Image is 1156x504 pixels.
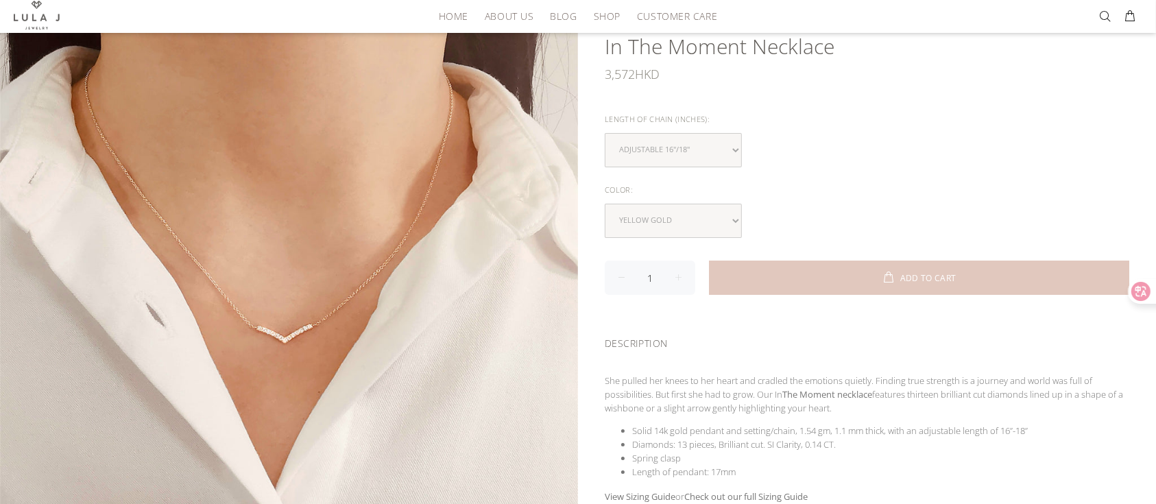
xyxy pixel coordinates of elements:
[637,11,717,21] span: CUSTOMER CARE
[605,490,1129,503] p: or
[684,490,808,503] a: Check out our full Sizing Guide
[900,274,956,283] span: ADD TO CART
[632,437,1129,451] li: Diamonds: 13 pieces, Brilliant cut. SI Clarity, 0.14 CT.
[550,11,577,21] span: BLOG
[477,5,542,27] a: ABOUT US
[605,33,1129,60] h1: In The Moment necklace
[632,424,1129,437] li: Solid 14k gold pendant and setting/chain, 1.54 gm, 1.1 mm thick, with an adjustable length of 16”...
[605,60,635,88] span: 3,572
[605,374,1129,415] p: She pulled her knees to her heart and cradled the emotions quietly. Finding true strength is a jo...
[431,5,477,27] a: HOME
[629,5,717,27] a: CUSTOMER CARE
[586,5,629,27] a: SHOP
[605,320,1129,363] div: DESCRIPTION
[485,11,533,21] span: ABOUT US
[632,465,1129,479] li: Length of pendant: 17mm
[632,451,1129,465] li: Spring clasp
[605,181,1129,199] div: Color:
[709,261,1129,295] button: ADD TO CART
[594,11,621,21] span: SHOP
[605,60,1129,88] div: HKD
[782,388,872,400] strong: The Moment necklace
[542,5,585,27] a: BLOG
[605,490,675,503] a: View Sizing Guide
[605,110,1129,128] div: Length of Chain (inches):
[439,11,468,21] span: HOME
